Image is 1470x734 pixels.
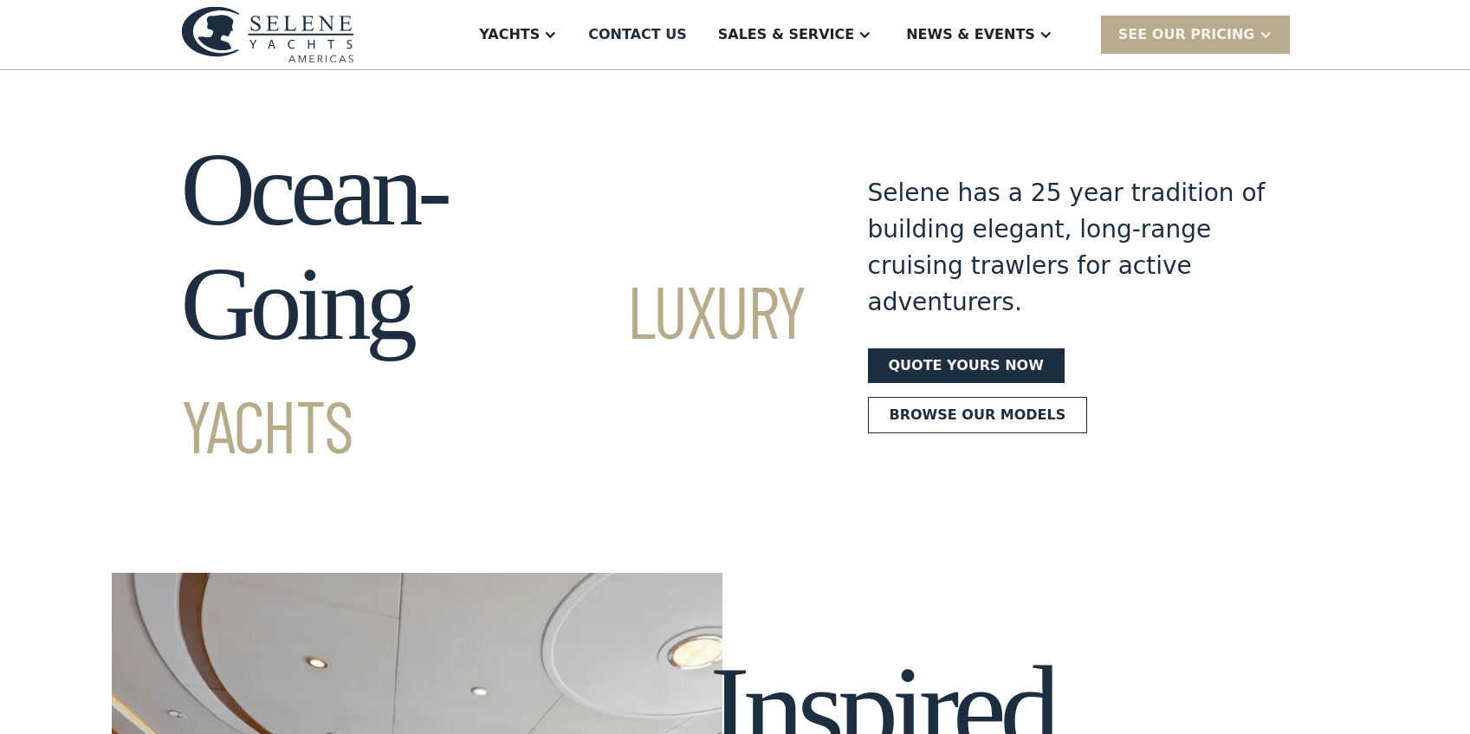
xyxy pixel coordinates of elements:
h1: Ocean-Going [181,133,806,476]
a: Browse our models [868,397,1088,433]
div: SEE Our Pricing [1101,16,1290,53]
span: Luxury Yachts [181,266,806,468]
div: Contact US [588,24,687,45]
div: Sales & Service [718,24,854,45]
img: logo [181,6,354,62]
div: Selene has a 25 year tradition of building elegant, long-range cruising trawlers for active adven... [868,175,1266,321]
div: Yachts [479,24,540,45]
div: SEE Our Pricing [1118,24,1255,45]
div: News & EVENTS [906,24,1035,45]
a: Quote yours now [868,348,1065,383]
